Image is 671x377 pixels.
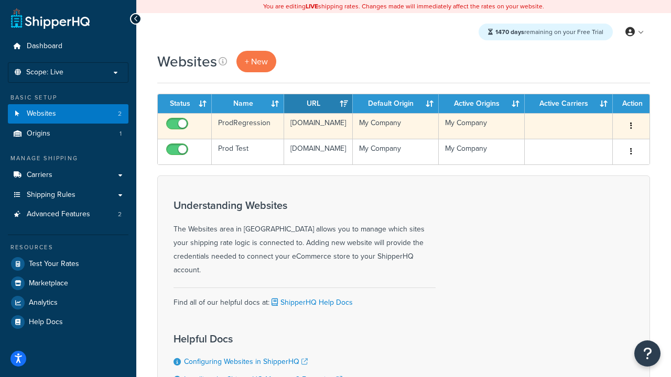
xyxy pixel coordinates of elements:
[439,139,525,164] td: My Company
[174,287,436,309] div: Find all of our helpful docs at:
[8,154,128,163] div: Manage Shipping
[174,199,436,211] h3: Understanding Websites
[353,113,439,139] td: My Company
[174,333,362,345] h3: Helpful Docs
[29,298,58,307] span: Analytics
[157,51,217,72] h1: Websites
[8,93,128,102] div: Basic Setup
[27,129,50,138] span: Origins
[27,42,62,51] span: Dashboard
[26,68,63,77] span: Scope: Live
[120,129,122,138] span: 1
[284,139,353,164] td: [DOMAIN_NAME]
[439,94,525,113] th: Active Origins: activate to sort column ascending
[269,297,353,308] a: ShipperHQ Help Docs
[284,94,353,113] th: URL: activate to sort column ascending
[479,24,613,40] div: remaining on your Free Trial
[8,104,128,124] a: Websites 2
[8,274,128,293] a: Marketplace
[353,139,439,164] td: My Company
[8,313,128,331] a: Help Docs
[495,27,524,37] strong: 1470 days
[245,56,268,68] span: + New
[8,165,128,185] a: Carriers
[27,210,90,219] span: Advanced Features
[8,205,128,224] a: Advanced Features 2
[29,260,79,269] span: Test Your Rates
[158,94,212,113] th: Status: activate to sort column ascending
[184,356,308,367] a: Configuring Websites in ShipperHQ
[8,124,128,143] a: Origins 1
[236,51,276,72] a: + New
[439,113,525,139] td: My Company
[212,139,284,164] td: Prod Test
[27,191,75,199] span: Shipping Rules
[27,109,56,118] span: Websites
[8,205,128,224] li: Advanced Features
[8,293,128,312] a: Analytics
[8,37,128,56] a: Dashboard
[8,185,128,205] a: Shipping Rules
[353,94,439,113] th: Default Origin: activate to sort column ascending
[27,171,52,180] span: Carriers
[212,113,284,139] td: ProdRegression
[8,254,128,273] a: Test Your Rates
[613,94,650,113] th: Action
[525,94,613,113] th: Active Carriers: activate to sort column ascending
[29,318,63,327] span: Help Docs
[634,340,661,367] button: Open Resource Center
[8,124,128,143] li: Origins
[118,210,122,219] span: 2
[212,94,284,113] th: Name: activate to sort column ascending
[306,2,318,11] b: LIVE
[8,104,128,124] li: Websites
[29,279,68,288] span: Marketplace
[284,113,353,139] td: [DOMAIN_NAME]
[8,243,128,252] div: Resources
[118,109,122,118] span: 2
[174,199,436,277] div: The Websites area in [GEOGRAPHIC_DATA] allows you to manage which sites your shipping rate logic ...
[11,8,90,29] a: ShipperHQ Home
